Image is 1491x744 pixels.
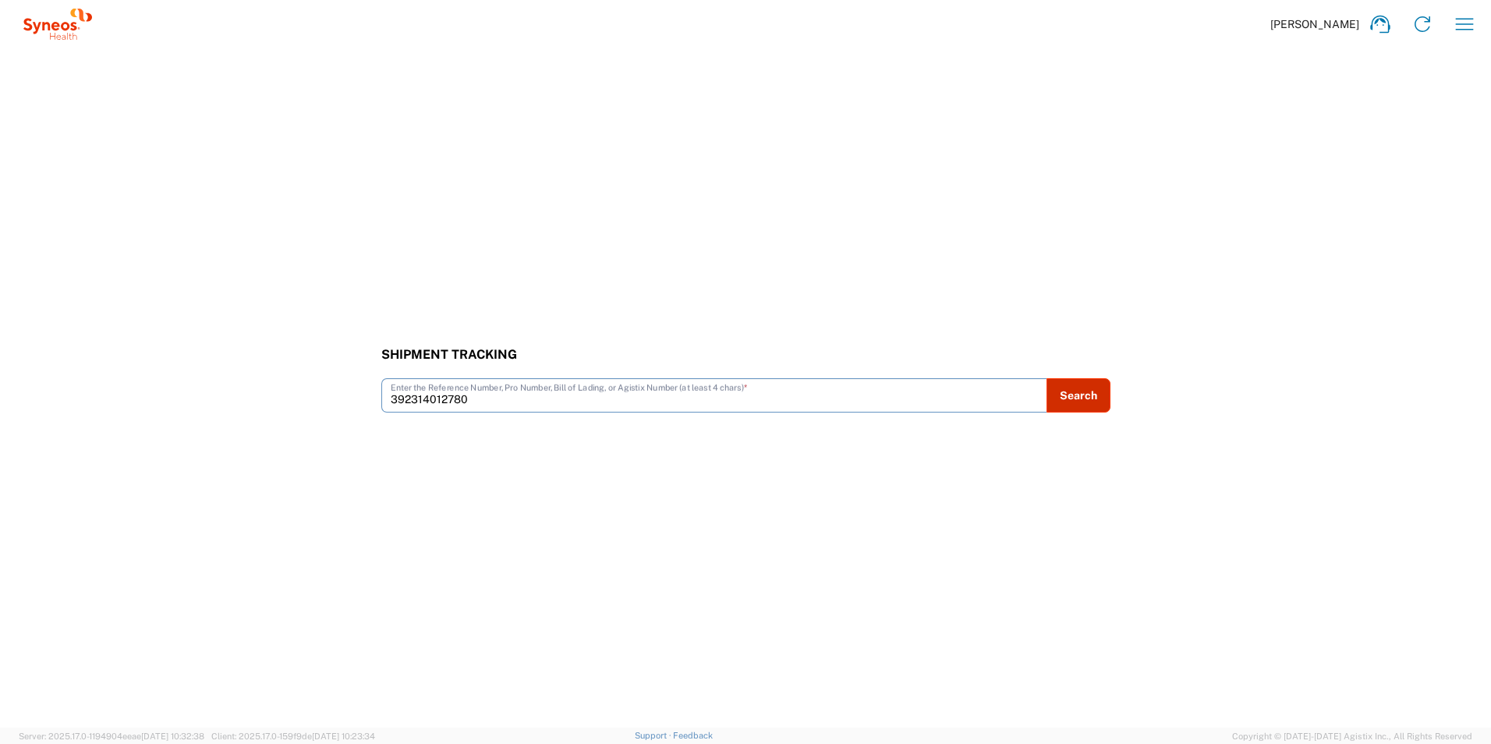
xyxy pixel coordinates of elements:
span: Server: 2025.17.0-1194904eeae [19,732,204,741]
a: Feedback [673,731,713,740]
a: Support [635,731,674,740]
span: [DATE] 10:32:38 [141,732,204,741]
span: Copyright © [DATE]-[DATE] Agistix Inc., All Rights Reserved [1232,729,1472,743]
button: Search [1047,378,1110,413]
span: Client: 2025.17.0-159f9de [211,732,375,741]
h3: Shipment Tracking [381,347,1110,362]
span: [PERSON_NAME] [1270,17,1359,31]
span: [DATE] 10:23:34 [312,732,375,741]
